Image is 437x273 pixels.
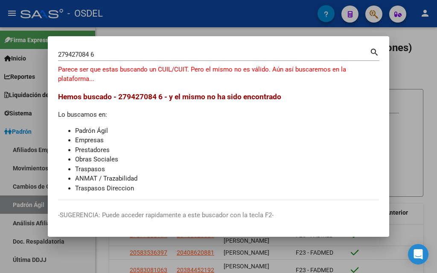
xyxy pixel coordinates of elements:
span: Hemos buscado - 279427084 6 - y el mismo no ha sido encontrado [58,92,281,101]
div: Open Intercom Messenger [408,244,428,264]
p: -SUGERENCIA: Puede acceder rapidamente a este buscador con la tecla F2- [58,210,379,220]
p: Parece ser que estas buscando un CUIL/CUIT. Pero el mismo no es válido. Aún así buscaremos en la ... [58,65,379,84]
li: Prestadores [75,145,379,155]
li: Padrón Ágil [75,126,379,136]
li: Traspasos [75,164,379,174]
li: Obras Sociales [75,155,379,164]
li: Empresas [75,135,379,145]
div: Lo buscamos en: [58,91,379,193]
mat-icon: search [370,46,379,57]
li: ANMAT / Trazabilidad [75,174,379,184]
li: Traspasos Direccion [75,184,379,193]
